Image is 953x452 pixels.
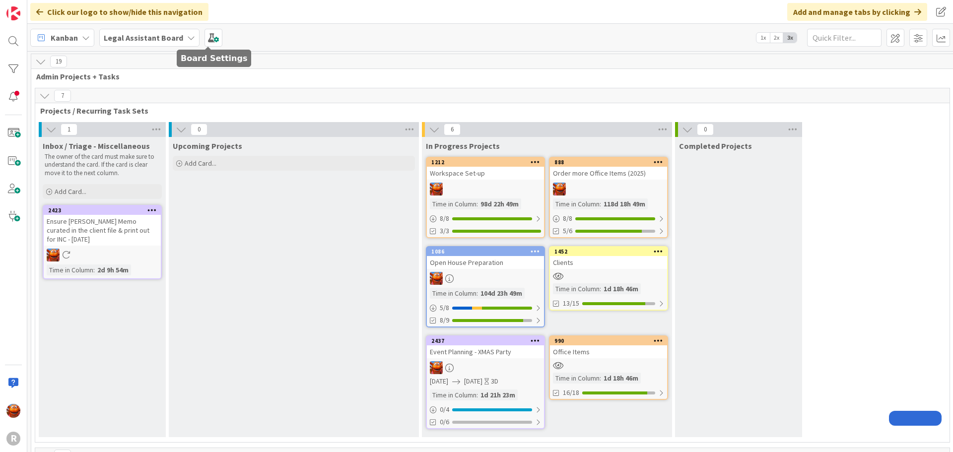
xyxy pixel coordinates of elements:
div: 1452 [550,247,667,256]
div: 2423Ensure [PERSON_NAME] Memo curated in the client file & print out for INC - [DATE] [44,206,161,246]
span: 5/6 [563,226,572,236]
div: KA [427,272,544,285]
div: Add and manage tabs by clicking [787,3,927,21]
div: 2437Event Planning - XMAS Party [427,336,544,358]
span: [DATE] [430,376,448,387]
div: 1d 18h 46m [601,373,641,384]
div: Event Planning - XMAS Party [427,345,544,358]
span: 0/6 [440,417,449,427]
div: 1d 21h 23m [478,389,518,400]
div: Workspace Set-up [427,167,544,180]
div: Time in Column [430,288,476,299]
div: 2437 [427,336,544,345]
span: In Progress Projects [426,141,500,151]
a: 2423Ensure [PERSON_NAME] Memo curated in the client file & print out for INC - [DATE]KATime in Co... [43,205,162,279]
div: Time in Column [553,198,600,209]
div: 888 [550,158,667,167]
div: Clients [550,256,667,269]
div: Order more Office Items (2025) [550,167,667,180]
a: 2437Event Planning - XMAS PartyKA[DATE][DATE]3DTime in Column:1d 21h 23m0/40/6 [426,335,545,429]
div: 990 [554,337,667,344]
div: 3D [491,376,498,387]
div: 1086 [427,247,544,256]
span: [DATE] [464,376,482,387]
span: 7 [54,90,71,102]
img: KA [430,361,443,374]
div: Ensure [PERSON_NAME] Memo curated in the client file & print out for INC - [DATE] [44,215,161,246]
span: Add Card... [55,187,86,196]
b: Legal Assistant Board [104,33,183,43]
a: 1086Open House PreparationKATime in Column:104d 23h 49m5/88/9 [426,246,545,327]
span: : [476,288,478,299]
img: Visit kanbanzone.com [6,6,20,20]
div: 98d 22h 49m [478,198,521,209]
div: KA [427,361,544,374]
span: 1x [756,33,770,43]
span: : [600,283,601,294]
div: 1086Open House Preparation [427,247,544,269]
div: 1d 18h 46m [601,283,641,294]
div: KA [44,249,161,261]
div: Time in Column [47,264,93,275]
div: 1452Clients [550,247,667,269]
a: 1212Workspace Set-upKATime in Column:98d 22h 49m8/83/3 [426,157,545,238]
span: : [476,198,478,209]
span: 0 / 4 [440,404,449,415]
div: KA [427,183,544,195]
span: 6 [444,124,461,135]
span: : [93,264,95,275]
div: Time in Column [430,198,476,209]
div: 2437 [431,337,544,344]
span: 2x [770,33,783,43]
a: 1452ClientsTime in Column:1d 18h 46m13/15 [549,246,668,311]
div: 990Office Items [550,336,667,358]
span: Kanban [51,32,78,44]
span: 8/9 [440,315,449,325]
span: 13/15 [563,298,579,309]
span: 1 [61,124,77,135]
div: Time in Column [553,373,600,384]
span: 8 / 8 [440,213,449,224]
div: KA [550,183,667,195]
div: Open House Preparation [427,256,544,269]
div: 8/8 [550,212,667,225]
span: 3x [783,33,797,43]
div: 8/8 [427,212,544,225]
div: 1212 [431,159,544,166]
span: 3/3 [440,226,449,236]
a: 990Office ItemsTime in Column:1d 18h 46m16/18 [549,335,668,400]
span: : [600,198,601,209]
span: 19 [50,56,67,67]
span: Projects / Recurring Task Sets [40,106,937,116]
input: Quick Filter... [807,29,882,47]
div: 990 [550,336,667,345]
div: Click our logo to show/hide this navigation [30,3,208,21]
img: KA [47,249,60,261]
div: 1212Workspace Set-up [427,158,544,180]
img: KA [553,183,566,195]
span: 0 [191,124,207,135]
div: 1212 [427,158,544,167]
div: 1086 [431,248,544,255]
img: KA [430,183,443,195]
div: 1452 [554,248,667,255]
img: KA [430,272,443,285]
span: Upcoming Projects [173,141,242,151]
div: 5/8 [427,302,544,314]
div: 104d 23h 49m [478,288,525,299]
div: 0/4 [427,403,544,416]
span: : [600,373,601,384]
span: 16/18 [563,387,579,398]
span: : [476,389,478,400]
img: KA [6,404,20,418]
a: 888Order more Office Items (2025)KATime in Column:118d 18h 49m8/85/6 [549,157,668,238]
div: 888Order more Office Items (2025) [550,158,667,180]
div: 2423 [44,206,161,215]
span: 8 / 8 [563,213,572,224]
span: Add Card... [185,159,216,168]
div: 2423 [48,207,161,214]
div: Office Items [550,345,667,358]
div: Time in Column [553,283,600,294]
div: 118d 18h 49m [601,198,648,209]
div: 2d 9h 54m [95,264,131,275]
